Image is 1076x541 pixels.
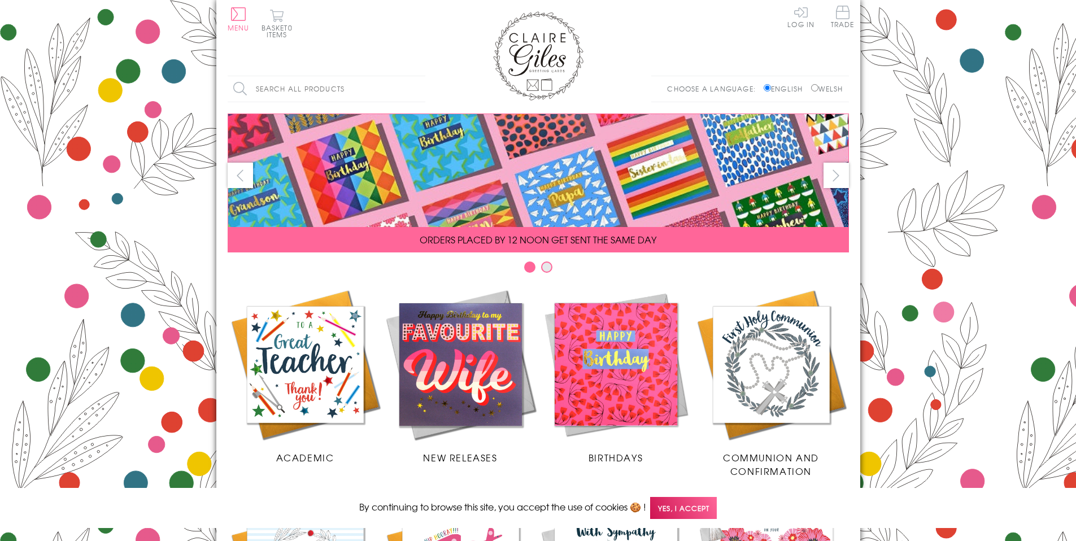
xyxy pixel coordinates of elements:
[538,287,694,464] a: Birthdays
[831,6,855,30] a: Trade
[541,261,552,273] button: Carousel Page 2
[723,451,819,478] span: Communion and Confirmation
[831,6,855,28] span: Trade
[420,233,656,246] span: ORDERS PLACED BY 12 NOON GET SENT THE SAME DAY
[228,7,250,31] button: Menu
[228,23,250,33] span: Menu
[493,11,583,101] img: Claire Giles Greetings Cards
[383,287,538,464] a: New Releases
[228,76,425,102] input: Search all products
[228,163,253,188] button: prev
[423,451,497,464] span: New Releases
[811,84,843,94] label: Welsh
[414,76,425,102] input: Search
[694,287,849,478] a: Communion and Confirmation
[824,163,849,188] button: next
[228,287,383,464] a: Academic
[667,84,761,94] p: Choose a language:
[524,261,535,273] button: Carousel Page 1 (Current Slide)
[228,261,849,278] div: Carousel Pagination
[589,451,643,464] span: Birthdays
[276,451,334,464] span: Academic
[811,84,818,91] input: Welsh
[650,497,717,519] span: Yes, I accept
[262,9,293,38] button: Basket0 items
[764,84,808,94] label: English
[787,6,814,28] a: Log In
[267,23,293,40] span: 0 items
[764,84,771,91] input: English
